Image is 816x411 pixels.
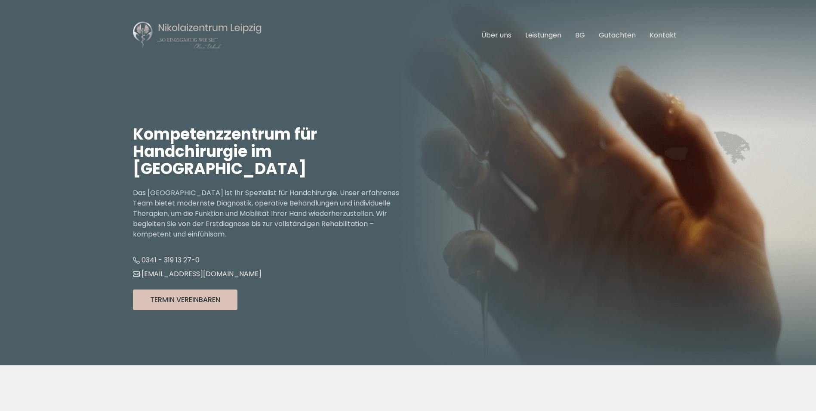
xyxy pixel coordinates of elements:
img: Nikolaizentrum Leipzig Logo [133,21,262,50]
a: Über uns [481,30,511,40]
button: Termin Vereinbaren [133,290,237,310]
a: Leistungen [525,30,561,40]
a: 0341 - 319 13 27-0 [133,255,200,265]
a: Gutachten [599,30,636,40]
a: Kontakt [650,30,677,40]
a: BG [575,30,585,40]
p: Das [GEOGRAPHIC_DATA] ist Ihr Spezialist für Handchirurgie. Unser erfahrenes Team bietet modernst... [133,188,408,240]
a: [EMAIL_ADDRESS][DOMAIN_NAME] [133,269,262,279]
h1: Kompetenzzentrum für Handchirurgie im [GEOGRAPHIC_DATA] [133,126,408,177]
